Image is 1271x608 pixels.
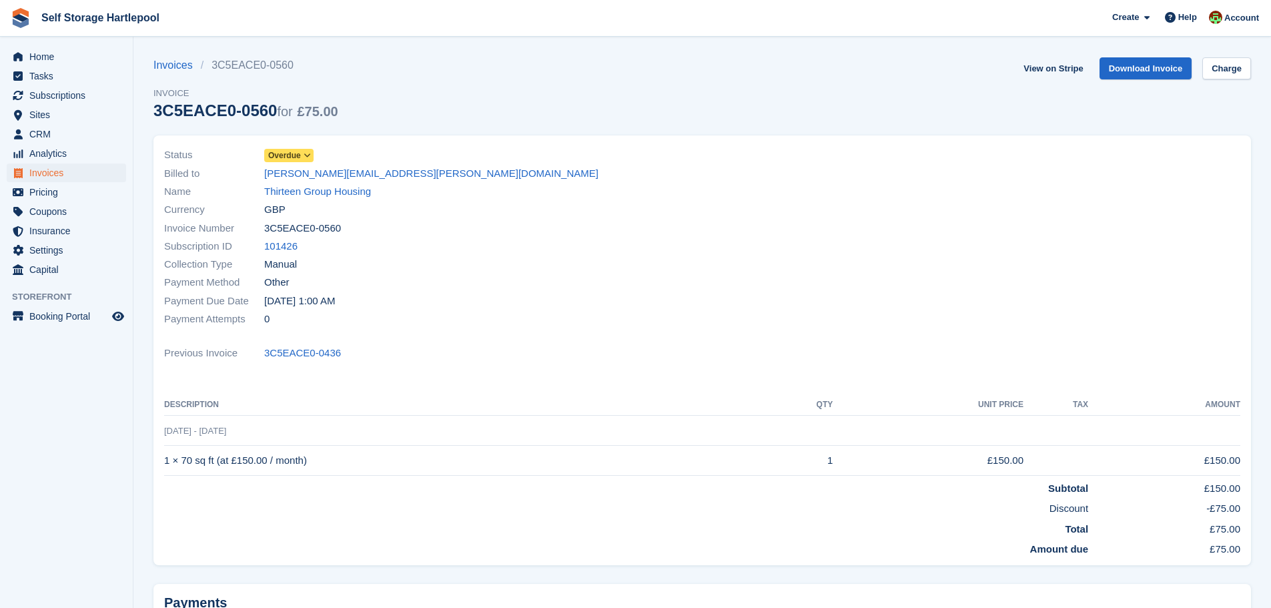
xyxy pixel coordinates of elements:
a: View on Stripe [1018,57,1088,79]
th: Amount [1088,394,1240,416]
a: 3C5EACE0-0436 [264,346,341,361]
span: Capital [29,260,109,279]
time: 2025-09-16 00:00:00 UTC [264,294,335,309]
a: menu [7,307,126,326]
a: menu [7,67,126,85]
td: Discount [164,496,1088,517]
span: Tasks [29,67,109,85]
span: Subscription ID [164,239,264,254]
nav: breadcrumbs [153,57,338,73]
span: Settings [29,241,109,260]
span: Other [264,275,290,290]
span: CRM [29,125,109,143]
span: Overdue [268,149,301,162]
a: menu [7,47,126,66]
img: Woods Removals [1209,11,1222,24]
td: £75.00 [1088,537,1240,557]
a: menu [7,183,126,202]
span: Name [164,184,264,200]
a: menu [7,86,126,105]
a: menu [7,202,126,221]
span: GBP [264,202,286,218]
span: Create [1112,11,1139,24]
span: Previous Invoice [164,346,264,361]
strong: Total [1065,523,1088,535]
td: 1 × 70 sq ft (at £150.00 / month) [164,446,764,476]
span: Payment Attempts [164,312,264,327]
strong: Amount due [1030,543,1089,555]
span: Invoice Number [164,221,264,236]
a: Charge [1202,57,1251,79]
span: Sites [29,105,109,124]
th: Tax [1023,394,1088,416]
span: Status [164,147,264,163]
span: Payment Method [164,275,264,290]
td: £150.00 [1088,446,1240,476]
span: Invoice [153,87,338,100]
span: 0 [264,312,270,327]
div: 3C5EACE0-0560 [153,101,338,119]
span: Account [1224,11,1259,25]
th: QTY [764,394,833,416]
a: Download Invoice [1100,57,1192,79]
span: Pricing [29,183,109,202]
span: [DATE] - [DATE] [164,426,226,436]
a: Thirteen Group Housing [264,184,371,200]
span: Help [1178,11,1197,24]
a: menu [7,241,126,260]
a: Preview store [110,308,126,324]
a: Invoices [153,57,201,73]
span: Currency [164,202,264,218]
span: Storefront [12,290,133,304]
a: 101426 [264,239,298,254]
a: menu [7,164,126,182]
span: Collection Type [164,257,264,272]
strong: Subtotal [1048,483,1088,494]
td: -£75.00 [1088,496,1240,517]
td: £150.00 [833,446,1023,476]
td: £75.00 [1088,517,1240,537]
img: stora-icon-8386f47178a22dfd0bd8f6a31ec36ba5ce8667c1dd55bd0f319d3a0aa187defe.svg [11,8,31,28]
span: for [277,104,292,119]
a: menu [7,105,126,124]
a: Self Storage Hartlepool [36,7,165,29]
a: menu [7,222,126,240]
span: Subscriptions [29,86,109,105]
span: Billed to [164,166,264,182]
a: menu [7,260,126,279]
span: Payment Due Date [164,294,264,309]
span: Manual [264,257,297,272]
span: Home [29,47,109,66]
th: Description [164,394,764,416]
span: £75.00 [297,104,338,119]
a: menu [7,144,126,163]
a: [PERSON_NAME][EMAIL_ADDRESS][PERSON_NAME][DOMAIN_NAME] [264,166,598,182]
td: 1 [764,446,833,476]
td: £150.00 [1088,475,1240,496]
a: menu [7,125,126,143]
th: Unit Price [833,394,1023,416]
a: Overdue [264,147,314,163]
span: 3C5EACE0-0560 [264,221,341,236]
span: Insurance [29,222,109,240]
span: Booking Portal [29,307,109,326]
span: Coupons [29,202,109,221]
span: Analytics [29,144,109,163]
span: Invoices [29,164,109,182]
